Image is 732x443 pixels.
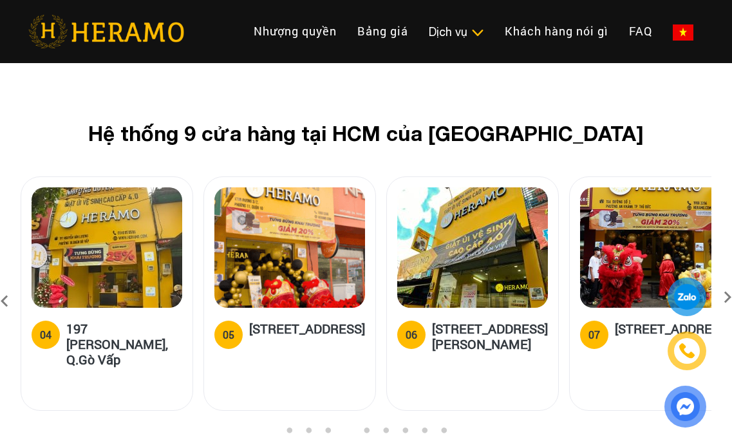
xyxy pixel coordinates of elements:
[615,321,731,346] h5: [STREET_ADDRESS]
[580,187,731,308] img: heramo-15a-duong-so-2-phuong-an-khanh-thu-duc
[223,327,234,343] div: 05
[347,17,418,45] a: Bảng giá
[249,321,365,346] h5: [STREET_ADDRESS]
[243,17,347,45] a: Nhượng quyền
[28,15,184,48] img: heramo-logo.png
[418,427,431,440] button: 8
[32,187,182,308] img: heramo-197-nguyen-van-luong
[214,187,365,308] img: heramo-179b-duong-3-thang-2-phuong-11-quan-10
[360,427,373,440] button: 5
[302,427,315,440] button: 2
[668,332,706,370] a: phone-icon
[494,17,619,45] a: Khách hàng nói gì
[41,121,691,146] h2: Hệ thống 9 cửa hàng tại HCM của [GEOGRAPHIC_DATA]
[437,427,450,440] button: 9
[379,427,392,440] button: 6
[619,17,662,45] a: FAQ
[406,327,417,343] div: 06
[283,427,296,440] button: 1
[321,427,334,440] button: 3
[679,343,695,359] img: phone-icon
[673,24,693,41] img: vn-flag.png
[66,321,182,367] h5: 197 [PERSON_NAME], Q.Gò Vấp
[588,327,600,343] div: 07
[341,427,353,440] button: 4
[429,23,484,41] div: Dịch vụ
[397,187,548,308] img: heramo-314-le-van-viet-phuong-tang-nhon-phu-b-quan-9
[40,327,52,343] div: 04
[399,427,411,440] button: 7
[471,26,484,39] img: subToggleIcon
[432,321,548,352] h5: [STREET_ADDRESS][PERSON_NAME]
